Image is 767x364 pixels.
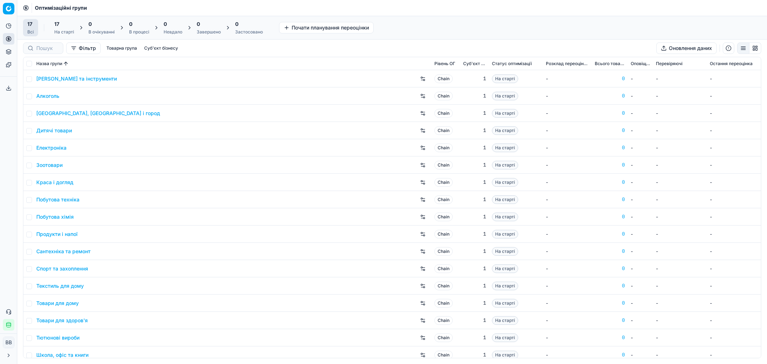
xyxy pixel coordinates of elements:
[595,265,625,272] a: 0
[463,213,486,220] div: 1
[27,21,32,28] span: 17
[628,156,653,174] td: -
[707,295,761,312] td: -
[434,316,453,325] span: Chain
[653,174,707,191] td: -
[595,110,625,117] a: 0
[707,260,761,277] td: -
[434,282,453,290] span: Chain
[653,226,707,243] td: -
[492,61,532,67] span: Статус оптимізації
[463,317,486,324] div: 1
[628,226,653,243] td: -
[543,87,592,105] td: -
[36,161,63,169] a: Зоотовари
[36,45,59,52] input: Пошук
[546,61,589,67] span: Розклад переоцінювання
[197,29,221,35] div: Завершено
[595,282,625,290] div: 0
[434,144,453,152] span: Chain
[235,29,263,35] div: Застосовано
[492,178,518,187] span: На старті
[595,161,625,169] div: 0
[36,75,117,82] a: [PERSON_NAME] та інструменти
[463,110,486,117] div: 1
[434,61,455,67] span: Рівень OГ
[653,122,707,139] td: -
[653,295,707,312] td: -
[492,213,518,221] span: На старті
[653,243,707,260] td: -
[543,174,592,191] td: -
[653,139,707,156] td: -
[653,260,707,277] td: -
[710,61,753,67] span: Остання переоцінка
[434,126,453,135] span: Chain
[434,230,453,238] span: Chain
[595,92,625,100] div: 0
[653,191,707,208] td: -
[628,139,653,156] td: -
[595,196,625,203] div: 0
[164,21,167,28] span: 0
[492,109,518,118] span: На старті
[707,277,761,295] td: -
[628,329,653,346] td: -
[707,208,761,226] td: -
[463,351,486,359] div: 1
[543,260,592,277] td: -
[628,243,653,260] td: -
[3,337,14,348] button: ВВ
[463,282,486,290] div: 1
[36,92,59,100] a: Алкоголь
[54,29,74,35] div: На старті
[595,351,625,359] div: 0
[129,21,132,28] span: 0
[543,295,592,312] td: -
[492,264,518,273] span: На старті
[492,282,518,290] span: На старті
[707,174,761,191] td: -
[36,231,78,238] a: Продукти і напої
[36,196,79,203] a: Побутова техніка
[543,208,592,226] td: -
[35,4,87,12] span: Оптимізаційні групи
[543,226,592,243] td: -
[628,122,653,139] td: -
[463,334,486,341] div: 1
[595,213,625,220] div: 0
[707,156,761,174] td: -
[595,231,625,238] a: 0
[463,300,486,307] div: 1
[434,178,453,187] span: Chain
[628,277,653,295] td: -
[595,144,625,151] a: 0
[595,248,625,255] a: 0
[235,21,238,28] span: 0
[595,75,625,82] a: 0
[653,156,707,174] td: -
[434,92,453,100] span: Chain
[595,317,625,324] a: 0
[707,87,761,105] td: -
[628,312,653,329] td: -
[492,247,518,256] span: На старті
[543,277,592,295] td: -
[463,265,486,272] div: 1
[36,61,62,67] span: Назва групи
[595,127,625,134] a: 0
[434,213,453,221] span: Chain
[36,110,160,117] a: [GEOGRAPHIC_DATA], [GEOGRAPHIC_DATA] і город
[628,191,653,208] td: -
[707,226,761,243] td: -
[653,87,707,105] td: -
[434,161,453,169] span: Chain
[631,61,650,67] span: Оповіщення
[463,75,486,82] div: 1
[129,29,149,35] div: В процесі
